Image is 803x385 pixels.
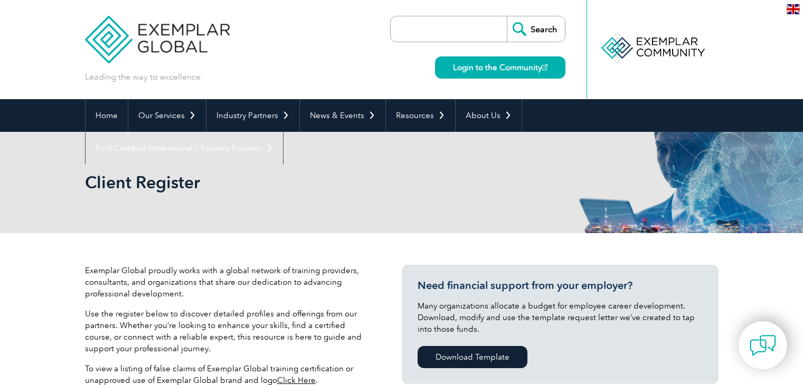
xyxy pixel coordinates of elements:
[750,332,776,359] img: contact-chat.png
[435,56,565,79] a: Login to the Community
[787,4,800,14] img: en
[86,99,128,132] a: Home
[277,376,316,385] a: Click Here
[418,279,703,292] h3: Need financial support from your employer?
[85,265,370,300] p: Exemplar Global proudly works with a global network of training providers, consultants, and organ...
[300,99,385,132] a: News & Events
[86,132,283,165] a: Find Certified Professional / Training Provider
[542,64,547,70] img: open_square.png
[386,99,455,132] a: Resources
[418,300,703,335] p: Many organizations allocate a budget for employee career development. Download, modify and use th...
[456,99,522,132] a: About Us
[85,71,201,83] p: Leading the way to excellence
[206,99,299,132] a: Industry Partners
[85,174,528,191] h2: Client Register
[128,99,206,132] a: Our Services
[507,16,565,42] input: Search
[85,308,370,354] p: Use the register below to discover detailed profiles and offerings from our partners. Whether you...
[418,346,527,368] a: Download Template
